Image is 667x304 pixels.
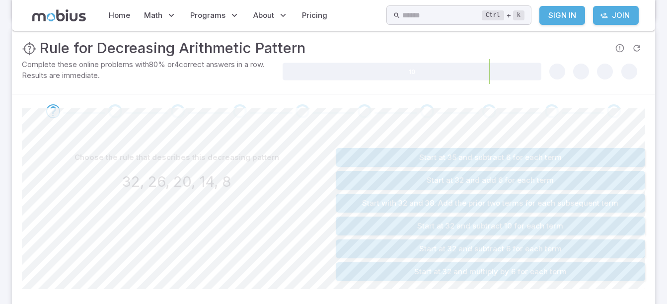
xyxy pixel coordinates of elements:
[108,104,122,118] div: Go to the next question
[336,148,646,167] button: Start at 35 and subtract 6 for each term
[296,104,309,118] div: Go to the next question
[545,104,559,118] div: Go to the next question
[628,40,645,57] span: Refresh Question
[336,194,646,213] button: Start with 32 and 38. Add the prior two terms for each subsequent term
[482,9,524,21] div: +
[611,40,628,57] span: Report an issue with the question
[358,104,371,118] div: Go to the next question
[482,104,496,118] div: Go to the next question
[144,10,162,21] span: Math
[190,10,225,21] span: Programs
[607,104,621,118] div: Go to the next question
[122,171,231,193] h3: 32, 26, 20, 14, 8
[336,239,646,258] button: Start at 32 and subtract 6 for each term
[74,152,279,163] p: Choose the rule that describes this decreasing pattern
[22,59,281,81] p: Complete these online problems with 80 % or 4 correct answers in a row. Results are immediate.
[106,4,133,27] a: Home
[420,104,434,118] div: Go to the next question
[299,4,330,27] a: Pricing
[336,262,646,281] button: Start at 32 and multiply by 6 for each term
[171,104,185,118] div: Go to the next question
[336,217,646,235] button: Start at 32 and subtract 10 for each term
[482,10,504,20] kbd: Ctrl
[253,10,274,21] span: About
[593,6,639,25] a: Join
[233,104,247,118] div: Go to the next question
[336,171,646,190] button: Start at 32 and add 6 for each term
[539,6,585,25] a: Sign In
[513,10,524,20] kbd: k
[46,104,60,118] div: Go to the next question
[40,37,305,59] h3: Rule for Decreasing Arithmetic Pattern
